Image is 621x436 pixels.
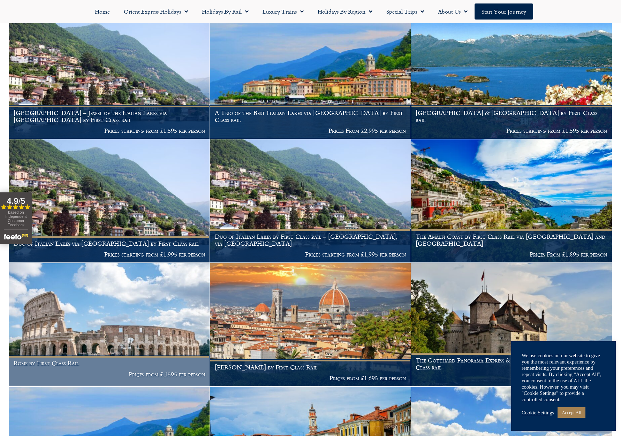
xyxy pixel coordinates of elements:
p: Prices starting from £1,595 per person [416,127,607,134]
a: Special Trips [379,3,431,20]
a: [PERSON_NAME] by First Class Rail Prices from £1,695 per person [210,263,411,387]
a: Accept All [558,407,585,418]
p: Prices starting from £1,595 per person [14,127,205,134]
a: The Amalfi Coast by First Class Rail via [GEOGRAPHIC_DATA] and [GEOGRAPHIC_DATA] Prices From £1,8... [411,139,612,263]
p: Prices From £1,895 per person [416,251,607,258]
h1: A Trio of the Best Italian Lakes via [GEOGRAPHIC_DATA] by First Class rail [215,109,406,123]
a: About Us [431,3,475,20]
a: Start your Journey [475,3,533,20]
h1: [PERSON_NAME] by First Class Rail [215,364,406,371]
a: Cookie Settings [522,410,554,416]
a: Duo of Italian Lakes by First Class rail – [GEOGRAPHIC_DATA], via [GEOGRAPHIC_DATA] Prices starti... [210,139,411,263]
a: Rome by First Class Rail Prices from £,1595 per person [9,263,210,387]
img: Chateau de Chillon Montreux [411,263,612,386]
a: Luxury Trains [256,3,311,20]
p: Prices starting from £1,995 per person [14,251,205,258]
h1: Rome by First Class Rail [14,360,205,367]
nav: Menu [3,3,618,20]
p: Prices starting from £1,995 per person [215,251,406,258]
h1: [GEOGRAPHIC_DATA] – Jewel of the Italian Lakes via [GEOGRAPHIC_DATA] by First Class rail [14,109,205,123]
a: Home [88,3,117,20]
a: Duo of Italian Lakes via [GEOGRAPHIC_DATA] by First Class rail Prices starting from £1,995 per pe... [9,139,210,263]
h1: The Gotthard Panorama Express & the Centovalli Railway by First Class rail [416,357,607,370]
a: [GEOGRAPHIC_DATA] – Jewel of the Italian Lakes via [GEOGRAPHIC_DATA] by First Class rail Prices s... [9,16,210,139]
h1: Duo of Italian Lakes via [GEOGRAPHIC_DATA] by First Class rail [14,240,205,247]
div: We use cookies on our website to give you the most relevant experience by remembering your prefer... [522,352,605,403]
a: A Trio of the Best Italian Lakes via [GEOGRAPHIC_DATA] by First Class rail Prices From £2,995 per... [210,16,411,139]
p: Prices From £1,995 per person [416,375,607,382]
p: Prices from £,1595 per person [14,371,205,378]
a: Holidays by Region [311,3,379,20]
img: Florence in spring time, Tuscany, Italy [210,263,411,386]
p: Prices From £2,995 per person [215,127,406,134]
p: Prices from £1,695 per person [215,375,406,382]
h1: Duo of Italian Lakes by First Class rail – [GEOGRAPHIC_DATA], via [GEOGRAPHIC_DATA] [215,233,406,247]
a: [GEOGRAPHIC_DATA] & [GEOGRAPHIC_DATA] by First Class rail Prices starting from £1,595 per person [411,16,612,139]
h1: The Amalfi Coast by First Class Rail via [GEOGRAPHIC_DATA] and [GEOGRAPHIC_DATA] [416,233,607,247]
a: Holidays by Rail [195,3,256,20]
a: Orient Express Holidays [117,3,195,20]
a: The Gotthard Panorama Express & the Centovalli Railway by First Class rail Prices From £1,995 per... [411,263,612,387]
h1: [GEOGRAPHIC_DATA] & [GEOGRAPHIC_DATA] by First Class rail [416,109,607,123]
